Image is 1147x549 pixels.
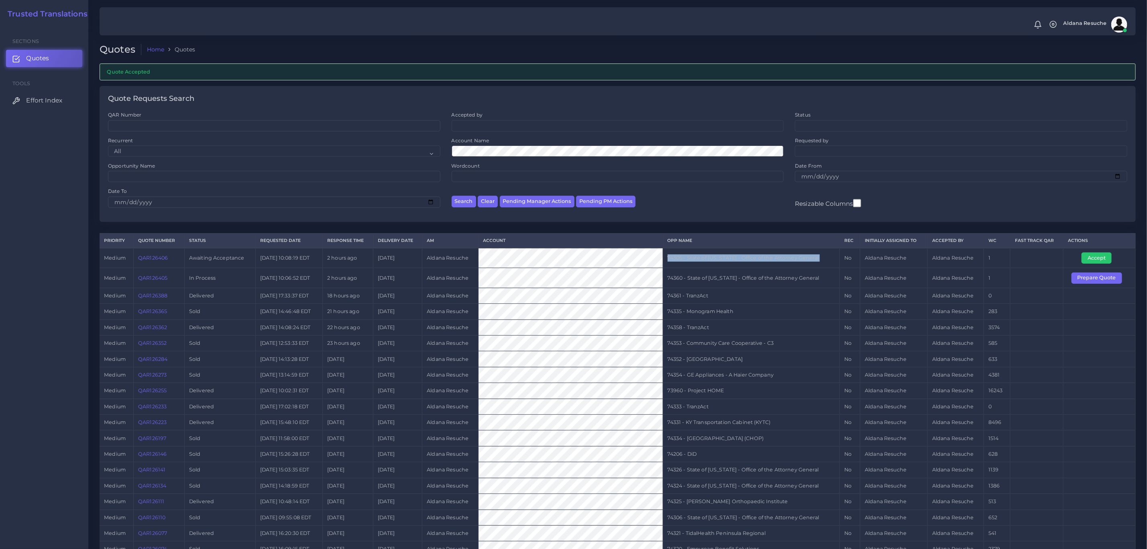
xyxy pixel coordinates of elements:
[138,356,167,362] a: QAR126284
[1082,252,1112,264] button: Accept
[373,288,422,303] td: [DATE]
[927,510,984,525] td: Aldana Resuche
[927,462,984,478] td: Aldana Resuche
[322,248,373,268] td: 2 hours ago
[860,320,928,335] td: Aldana Resuche
[663,478,840,494] td: 74324 - State of [US_STATE] - Office of the Attorney General
[422,430,479,446] td: Aldana Resuche
[184,383,255,399] td: Delivered
[26,96,62,105] span: Effort Index
[322,478,373,494] td: [DATE]
[138,340,167,346] a: QAR126352
[422,320,479,335] td: Aldana Resuche
[184,248,255,268] td: Awaiting Acceptance
[108,137,133,144] label: Recurrent
[322,304,373,320] td: 21 hours ago
[104,404,126,410] span: medium
[255,288,322,303] td: [DATE] 17:33:37 EDT
[840,288,860,303] td: No
[373,248,422,268] td: [DATE]
[927,383,984,399] td: Aldana Resuche
[373,233,422,248] th: Delivery Date
[138,530,167,536] a: QAR126077
[663,399,840,414] td: 74333 - TranzAct
[860,430,928,446] td: Aldana Resuche
[663,268,840,288] td: 74360 - State of [US_STATE] - Office of the Attorney General
[422,510,479,525] td: Aldana Resuche
[104,467,126,473] span: medium
[576,196,636,207] button: Pending PM Actions
[927,446,984,462] td: Aldana Resuche
[322,268,373,288] td: 2 hours ago
[795,162,822,169] label: Date From
[322,462,373,478] td: [DATE]
[840,233,860,248] th: REC
[860,336,928,351] td: Aldana Resuche
[860,525,928,541] td: Aldana Resuche
[255,415,322,430] td: [DATE] 15:48:10 EDT
[422,525,479,541] td: Aldana Resuche
[840,462,860,478] td: No
[663,525,840,541] td: 74321 - TidalHealth Peninsula Regional
[984,351,1010,367] td: 633
[422,233,479,248] th: AM
[373,320,422,335] td: [DATE]
[984,268,1010,288] td: 1
[322,288,373,303] td: 18 hours ago
[840,248,860,268] td: No
[322,446,373,462] td: [DATE]
[663,304,840,320] td: 74335 - Monogram Health
[255,446,322,462] td: [DATE] 15:26:28 EDT
[860,351,928,367] td: Aldana Resuche
[663,288,840,303] td: 74361 - TranzAct
[184,446,255,462] td: Sold
[138,324,167,330] a: QAR126362
[984,478,1010,494] td: 1386
[255,233,322,248] th: Requested Date
[104,530,126,536] span: medium
[984,494,1010,510] td: 513
[422,367,479,383] td: Aldana Resuche
[104,514,126,520] span: medium
[663,320,840,335] td: 74358 - TranzAct
[322,367,373,383] td: [DATE]
[860,494,928,510] td: Aldana Resuche
[255,320,322,335] td: [DATE] 14:08:24 EDT
[108,94,194,103] h4: Quote Requests Search
[133,233,184,248] th: Quote Number
[147,45,165,53] a: Home
[927,288,984,303] td: Aldana Resuche
[984,288,1010,303] td: 0
[184,320,255,335] td: Delivered
[984,336,1010,351] td: 585
[663,383,840,399] td: 73960 - Project HOME
[104,372,126,378] span: medium
[255,462,322,478] td: [DATE] 15:03:35 EDT
[184,336,255,351] td: Sold
[840,478,860,494] td: No
[927,336,984,351] td: Aldana Resuche
[663,336,840,351] td: 74353 - Community Care Cooperative - C3
[422,304,479,320] td: Aldana Resuche
[663,415,840,430] td: 74331 - KY Transportation Cabinet (KYTC)
[927,478,984,494] td: Aldana Resuche
[184,494,255,510] td: Delivered
[6,92,82,109] a: Effort Index
[840,494,860,510] td: No
[860,304,928,320] td: Aldana Resuche
[12,80,31,86] span: Tools
[2,10,88,19] a: Trusted Translations
[422,415,479,430] td: Aldana Resuche
[663,351,840,367] td: 74352 - [GEOGRAPHIC_DATA]
[860,233,928,248] th: Initially Assigned to
[255,336,322,351] td: [DATE] 12:53:33 EDT
[452,111,483,118] label: Accepted by
[184,367,255,383] td: Sold
[138,483,166,489] a: QAR126134
[104,419,126,425] span: medium
[322,415,373,430] td: [DATE]
[184,525,255,541] td: Delivered
[255,248,322,268] td: [DATE] 10:08:19 EDT
[422,462,479,478] td: Aldana Resuche
[255,399,322,414] td: [DATE] 17:02:18 EDT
